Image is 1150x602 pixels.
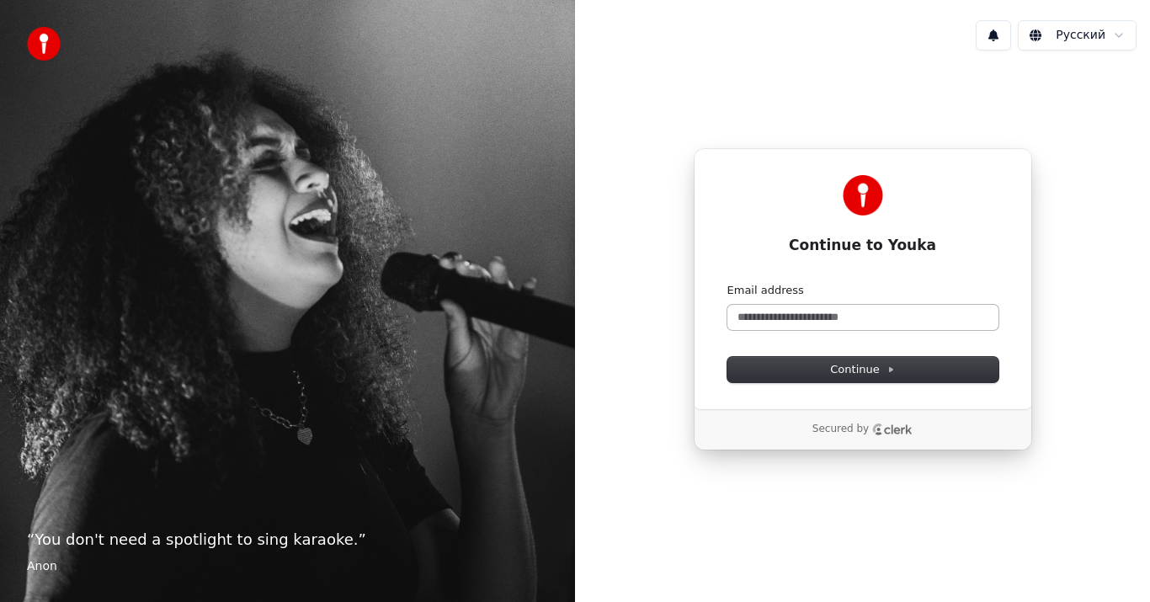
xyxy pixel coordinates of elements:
footer: Anon [27,558,548,575]
p: “ You don't need a spotlight to sing karaoke. ” [27,528,548,551]
label: Email address [727,283,804,298]
img: Youka [843,175,883,216]
button: Continue [727,357,998,382]
p: Secured by [812,423,869,436]
h1: Continue to Youka [727,236,998,256]
a: Clerk logo [872,424,913,435]
span: Continue [830,362,894,377]
img: youka [27,27,61,61]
